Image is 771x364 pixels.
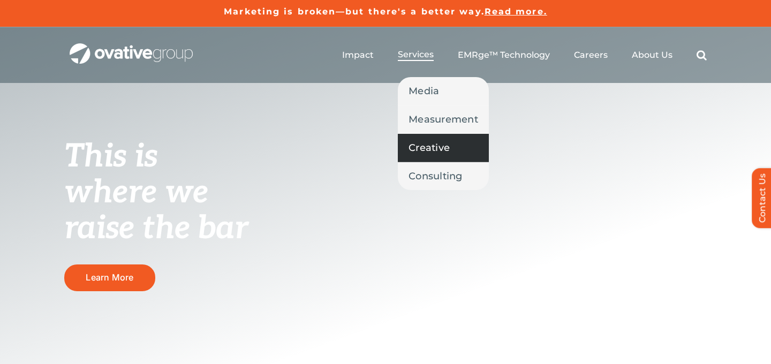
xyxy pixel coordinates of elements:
a: Marketing is broken—but there's a better way. [224,6,485,17]
a: OG_Full_horizontal_WHT [70,42,193,52]
span: Creative [409,140,450,155]
span: Services [398,49,434,60]
a: Learn More [64,264,155,291]
a: Creative [398,134,489,162]
a: Impact [342,50,374,60]
span: Learn More [86,272,133,283]
span: where we raise the bar [64,173,248,248]
nav: Menu [342,38,707,72]
a: Services [398,49,434,61]
span: This is [64,138,157,176]
a: Careers [574,50,608,60]
a: Measurement [398,105,489,133]
a: About Us [632,50,672,60]
span: Media [409,84,439,98]
a: Media [398,77,489,105]
span: Consulting [409,169,463,184]
a: Consulting [398,162,489,190]
a: Search [697,50,707,60]
span: Measurement [409,112,478,127]
a: EMRge™ Technology [458,50,550,60]
a: Read more. [485,6,547,17]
